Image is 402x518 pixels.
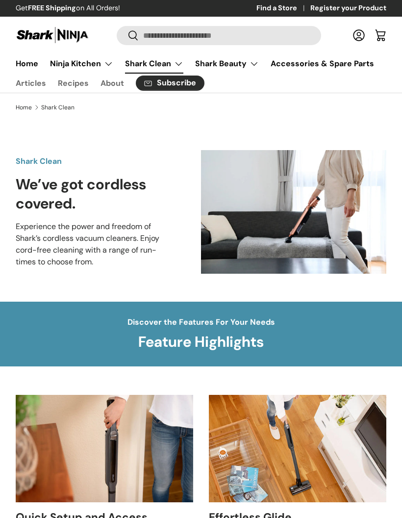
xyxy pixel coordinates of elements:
[16,221,170,268] p: Experience the power and freedom of Shark’s cordless vacuum cleaners. Enjoy cord-free cleaning wi...
[41,104,75,110] a: Shark Clean
[16,104,32,110] a: Home
[16,74,46,93] a: Articles
[16,54,38,73] a: Home
[310,3,386,14] a: Register your Product
[157,79,196,87] span: Subscribe
[127,317,275,327] strong: Discover the Features For Your Needs
[16,3,120,14] p: Get on All Orders!
[127,333,275,352] h3: Feature Highlights
[28,3,76,12] strong: FREE Shipping
[195,54,259,74] a: Shark Beauty
[16,155,170,167] p: Shark Clean
[100,74,124,93] a: About
[256,3,310,14] a: Find a Store
[271,54,374,73] a: Accessories & Spare Parts
[125,54,183,74] a: Shark Clean
[136,76,204,91] a: Subscribe
[189,54,265,74] summary: Shark Beauty
[58,74,89,93] a: Recipes
[16,175,170,213] h2: We’ve got cordless covered.
[16,74,386,93] nav: Secondary
[119,54,189,74] summary: Shark Clean
[16,54,386,74] nav: Primary
[16,26,89,45] img: Shark Ninja Philippines
[50,54,113,74] a: Ninja Kitchen
[44,54,119,74] summary: Ninja Kitchen
[16,103,386,112] nav: Breadcrumbs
